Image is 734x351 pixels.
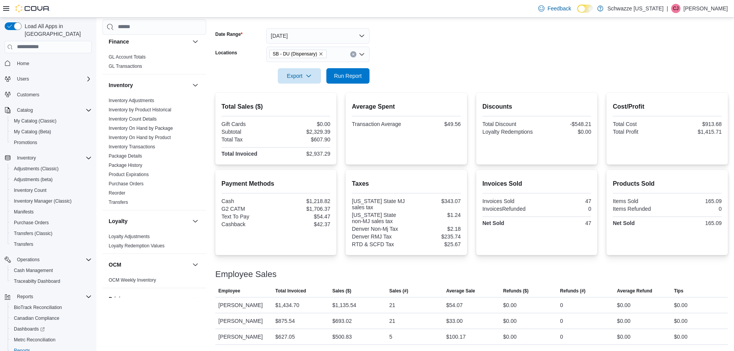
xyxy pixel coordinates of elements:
span: My Catalog (Beta) [11,127,92,136]
button: Finance [109,38,189,45]
button: OCM [109,261,189,269]
a: Inventory by Product Historical [109,107,171,113]
button: Inventory Manager (Classic) [8,196,95,207]
button: BioTrack Reconciliation [8,302,95,313]
button: Reports [14,292,36,301]
span: CJ [673,4,679,13]
label: Date Range [215,31,243,37]
div: [PERSON_NAME] [215,297,272,313]
div: $1,706.37 [277,206,330,212]
div: $0.00 [503,301,517,310]
a: Reorder [109,190,125,196]
button: Loyalty [109,217,189,225]
a: Cash Management [11,266,56,275]
span: Metrc Reconciliation [14,337,55,343]
span: My Catalog (Classic) [11,116,92,126]
span: BioTrack Reconciliation [14,304,62,311]
a: Inventory Count Details [109,116,157,122]
button: Run Report [326,68,370,84]
button: Export [278,68,321,84]
div: $0.00 [617,301,630,310]
div: $25.67 [408,241,461,247]
span: Run Report [334,72,362,80]
span: Loyalty Adjustments [109,233,150,240]
a: Metrc Reconciliation [11,335,59,344]
div: $693.02 [332,316,352,326]
span: Inventory [14,153,92,163]
div: Finance [102,52,206,74]
div: Clayton James Willison [671,4,680,13]
div: $1,218.82 [277,198,330,204]
div: InvoicesRefunded [482,206,535,212]
span: Canadian Compliance [14,315,59,321]
p: Schwazze [US_STATE] [607,4,663,13]
div: 0 [669,206,722,212]
span: OCM Weekly Inventory [109,277,156,283]
a: Purchase Orders [109,181,144,186]
div: Total Cost [613,121,665,127]
span: Cash Management [11,266,92,275]
div: Loyalty Redemptions [482,129,535,135]
div: OCM [102,275,206,288]
button: Clear input [350,51,356,57]
span: Transfers (Classic) [14,230,52,237]
button: Customers [2,89,95,100]
a: Transfers (Classic) [11,229,55,238]
button: Loyalty [191,217,200,226]
a: Inventory On Hand by Package [109,126,173,131]
button: Transfers [8,239,95,250]
div: $2.18 [408,226,461,232]
span: Traceabilty Dashboard [11,277,92,286]
span: Adjustments (Classic) [14,166,59,172]
span: Total Invoiced [275,288,306,294]
span: Transfers (Classic) [11,229,92,238]
button: Catalog [2,105,95,116]
span: Users [14,74,92,84]
span: Dashboards [14,326,45,332]
a: Loyalty Redemption Values [109,243,165,249]
div: $235.74 [408,233,461,240]
span: Sales (#) [389,288,408,294]
button: Inventory [109,81,189,89]
span: Purchase Orders [11,218,92,227]
a: Home [14,59,32,68]
div: 47 [538,198,591,204]
span: Catalog [14,106,92,115]
h2: Invoices Sold [482,179,591,188]
div: $54.47 [277,213,330,220]
span: Operations [14,255,92,264]
div: $49.56 [408,121,461,127]
div: Loyalty [102,232,206,254]
img: Cova [15,5,50,12]
div: 0 [538,206,591,212]
span: Inventory Count [11,186,92,195]
label: Locations [215,50,237,56]
span: Adjustments (Classic) [11,164,92,173]
h3: Inventory [109,81,133,89]
span: Loyalty Redemption Values [109,243,165,249]
div: Total Discount [482,121,535,127]
button: Cash Management [8,265,95,276]
div: Invoices Sold [482,198,535,204]
div: $2,937.29 [277,151,330,157]
span: Inventory On Hand by Package [109,125,173,131]
span: GL Transactions [109,63,142,69]
span: Purchase Orders [109,181,144,187]
span: Package Details [109,153,142,159]
span: Sales ($) [332,288,351,294]
div: $1,415.71 [669,129,722,135]
button: Remove SB - DU (Dispensary) from selection in this group [319,52,323,56]
button: Canadian Compliance [8,313,95,324]
span: Inventory On Hand by Product [109,134,171,141]
span: Promotions [11,138,92,147]
span: Average Refund [617,288,652,294]
a: Transfers [109,200,128,205]
a: Dashboards [8,324,95,334]
button: Inventory [191,81,200,90]
div: $0.00 [674,301,687,310]
div: $627.05 [275,332,295,341]
span: Dashboards [11,324,92,334]
button: Open list of options [359,51,365,57]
